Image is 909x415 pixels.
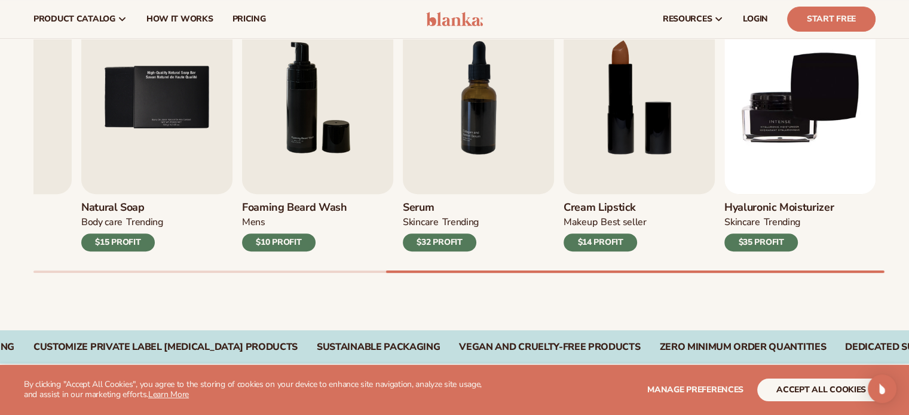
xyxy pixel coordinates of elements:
div: BODY Care [81,216,123,229]
button: Manage preferences [647,379,743,401]
div: $32 PROFIT [403,233,476,251]
h3: Foaming beard wash [242,201,347,214]
a: 6 / 9 [242,1,393,251]
div: MAKEUP [564,216,597,229]
a: Learn More [148,389,189,400]
div: TRENDING [126,216,163,229]
span: product catalog [33,14,115,24]
div: TRENDING [763,216,800,229]
div: Open Intercom Messenger [868,374,896,403]
div: ZERO MINIMUM ORDER QUANTITIES [659,342,826,353]
h3: Cream Lipstick [564,201,647,214]
span: Manage preferences [647,384,743,395]
div: $35 PROFIT [724,233,798,251]
div: SKINCARE [724,216,760,229]
h3: Hyaluronic moisturizer [724,201,834,214]
div: $15 PROFIT [81,233,155,251]
a: 7 / 9 [403,1,554,251]
a: Start Free [787,7,876,32]
h3: Natural Soap [81,201,163,214]
div: VEGAN AND CRUELTY-FREE PRODUCTS [459,342,640,353]
span: resources [663,14,712,24]
div: $10 PROFIT [242,233,316,251]
span: How It Works [146,14,213,24]
a: 5 / 9 [81,1,232,251]
p: By clicking "Accept All Cookies", you agree to the storing of cookies on your device to enhance s... [24,380,495,400]
div: BEST SELLER [601,216,647,229]
img: logo [426,12,483,26]
div: $14 PROFIT [564,233,637,251]
a: 8 / 9 [564,1,715,251]
a: 9 / 9 [724,1,876,251]
div: CUSTOMIZE PRIVATE LABEL [MEDICAL_DATA] PRODUCTS [33,342,298,353]
div: TRENDING [442,216,478,229]
div: mens [242,216,265,229]
button: accept all cookies [757,379,885,401]
h3: Serum [403,201,479,214]
span: LOGIN [743,14,768,24]
div: SUSTAINABLE PACKAGING [317,342,440,353]
div: SKINCARE [403,216,438,229]
span: pricing [232,14,265,24]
